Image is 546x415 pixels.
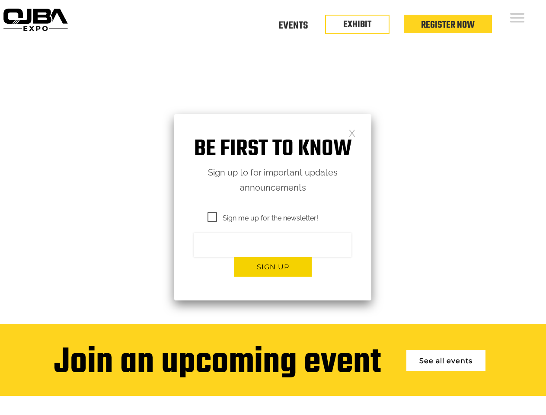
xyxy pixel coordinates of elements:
p: Sign up to for important updates announcements [174,165,371,195]
h1: Be first to know [174,136,371,163]
div: Join an upcoming event [54,343,381,383]
a: See all events [406,350,485,371]
a: Register Now [421,18,475,32]
a: Close [348,129,356,136]
button: Sign up [234,257,312,277]
a: EXHIBIT [343,17,371,32]
span: Sign me up for the newsletter! [208,213,318,223]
